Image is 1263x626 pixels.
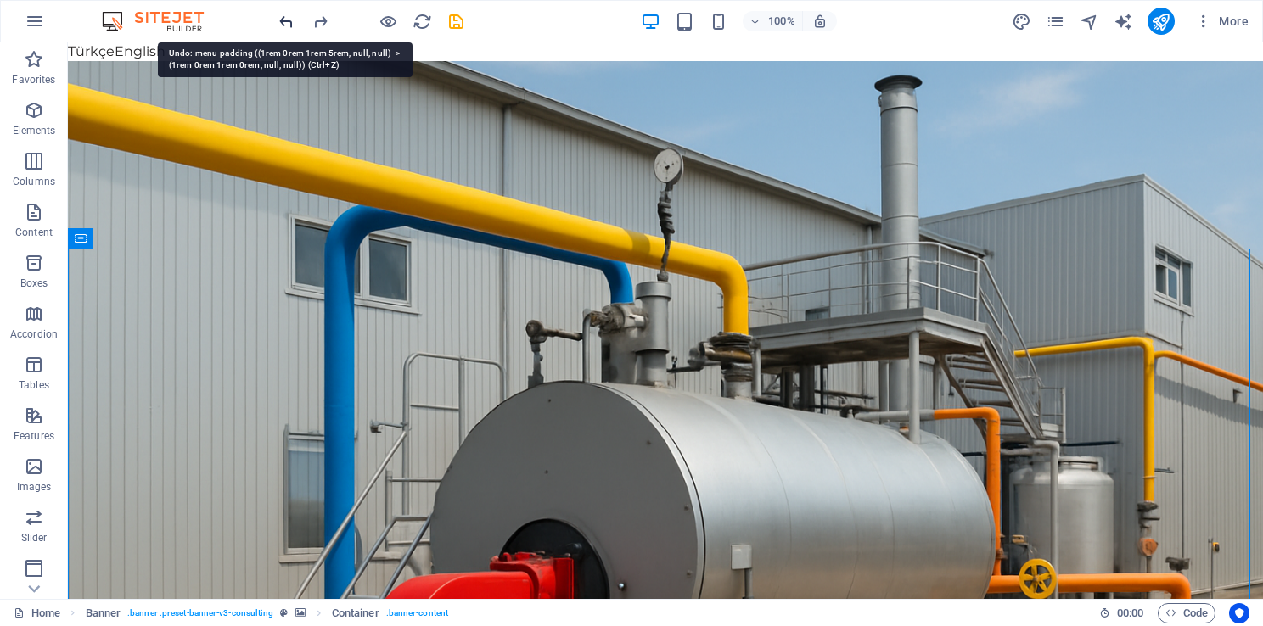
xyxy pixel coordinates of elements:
button: navigator [1080,11,1100,31]
i: Navigator [1080,12,1099,31]
p: Elements [13,124,56,137]
i: On resize automatically adjust zoom level to fit chosen device. [812,14,828,29]
button: publish [1148,8,1175,35]
button: Code [1158,603,1215,623]
i: Design (Ctrl+Alt+Y) [1012,12,1031,31]
p: Slider [21,531,48,545]
button: 100% [743,11,803,31]
h6: Session time [1099,603,1144,623]
p: Favorites [12,73,55,87]
span: More [1195,13,1249,30]
p: Features [14,429,54,443]
span: . banner-content [386,603,448,623]
button: save [446,11,466,31]
i: Publish [1151,12,1170,31]
button: reload [412,11,432,31]
i: Reload page [413,12,432,31]
a: Click to cancel selection. Double-click to open Pages [14,603,60,623]
span: Click to select. Double-click to edit [332,603,379,623]
p: Content [15,226,53,239]
button: text_generator [1114,11,1134,31]
span: Code [1165,603,1208,623]
button: pages [1046,11,1066,31]
img: Editor Logo [98,11,225,31]
span: Click to select. Double-click to edit [86,603,121,623]
nav: breadcrumb [86,603,449,623]
p: Images [17,480,52,494]
button: redo [310,11,330,31]
button: undo [276,11,296,31]
button: Usercentrics [1229,603,1249,623]
i: Pages (Ctrl+Alt+S) [1046,12,1065,31]
p: Boxes [20,277,48,290]
i: Redo: Alignment (center_menu -> flex_start_menu) (Ctrl+Y, ⌘+Y) [311,12,330,31]
button: design [1012,11,1032,31]
button: More [1188,8,1255,35]
p: Columns [13,175,55,188]
p: Accordion [10,327,58,341]
span: : [1129,606,1131,619]
span: . banner .preset-banner-v3-consulting [127,603,273,623]
i: AI Writer [1114,12,1133,31]
span: 00 00 [1117,603,1143,623]
i: This element is a customizable preset [280,608,288,618]
button: Click here to leave preview mode and continue editing [378,11,398,31]
i: This element contains a background [295,608,306,618]
i: Save (Ctrl+S) [446,12,466,31]
h6: 100% [768,11,795,31]
p: Tables [19,378,49,392]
